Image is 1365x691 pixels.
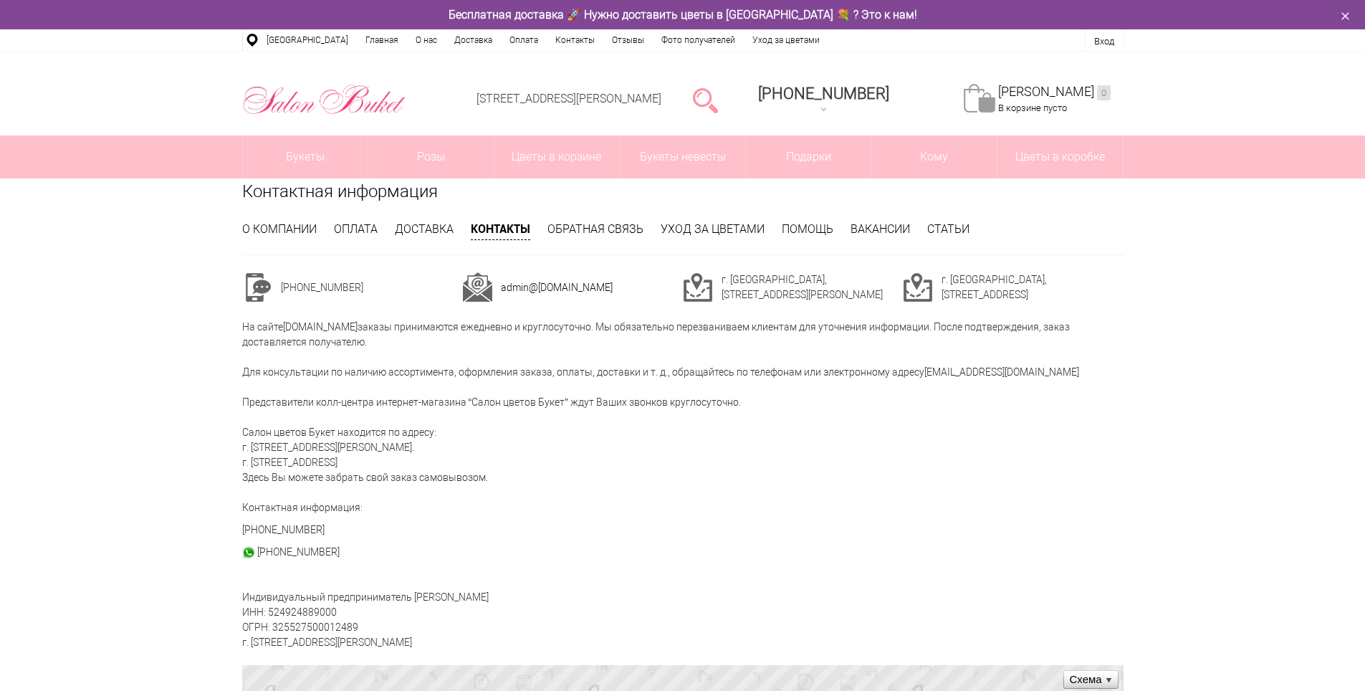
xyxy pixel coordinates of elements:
a: [STREET_ADDRESS][PERSON_NAME] [476,92,661,105]
p: Контактная информация: [242,500,1124,515]
img: cont2.png [462,272,492,302]
a: О компании [242,222,317,236]
a: Оплата [501,29,547,51]
td: г. [GEOGRAPHIC_DATA], [STREET_ADDRESS][PERSON_NAME] [722,272,904,302]
a: Отзывы [603,29,653,51]
a: Главная [357,29,407,51]
a: [PHONE_NUMBER] [257,546,340,558]
span: [PHONE_NUMBER] [758,85,889,103]
a: Доставка [395,222,454,236]
a: Доставка [446,29,501,51]
img: cont3.png [683,272,713,302]
a: [DOMAIN_NAME] [283,321,358,333]
td: [PHONE_NUMBER] [281,272,463,302]
ymaps: Развернуть [1104,676,1113,685]
img: Цветы Нижний Новгород [242,81,406,118]
a: Контакты [547,29,603,51]
h1: Контактная информация [242,178,1124,204]
ymaps: Схема [1070,669,1113,690]
ins: 0 [1097,85,1111,100]
a: [PHONE_NUMBER] [242,524,325,535]
img: cont1.png [242,272,272,302]
a: Букеты невесты [620,135,745,178]
a: Контакты [471,221,530,240]
a: [PERSON_NAME] [998,84,1111,100]
a: Букеты [243,135,368,178]
a: Помощь [782,222,833,236]
a: Уход за цветами [661,222,765,236]
a: Фото получателей [653,29,744,51]
img: cont3.png [903,272,933,302]
a: Подарки [746,135,871,178]
img: watsap_30.png.webp [242,546,255,559]
a: Вакансии [851,222,910,236]
a: О нас [407,29,446,51]
a: Оплата [334,222,378,236]
a: Уход за цветами [744,29,828,51]
span: В корзине пусто [998,103,1067,113]
div: Бесплатная доставка 🚀 Нужно доставить цветы в [GEOGRAPHIC_DATA] 💐 ? Это к нам! [231,7,1134,22]
a: Вход [1094,36,1114,47]
a: Обратная связь [547,222,643,236]
a: @[DOMAIN_NAME] [529,282,613,293]
a: Цветы в корзине [494,135,620,178]
td: г. [GEOGRAPHIC_DATA], [STREET_ADDRESS] [942,272,1124,302]
a: Цветы в коробке [997,135,1123,178]
ymaps: Схема [1062,669,1120,690]
a: [PHONE_NUMBER] [749,80,898,120]
a: Розы [368,135,494,178]
a: [EMAIL_ADDRESS][DOMAIN_NAME] [924,366,1079,378]
a: admin [501,282,529,293]
a: Статьи [927,222,969,236]
a: [GEOGRAPHIC_DATA] [258,29,357,51]
span: Кому [871,135,997,178]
